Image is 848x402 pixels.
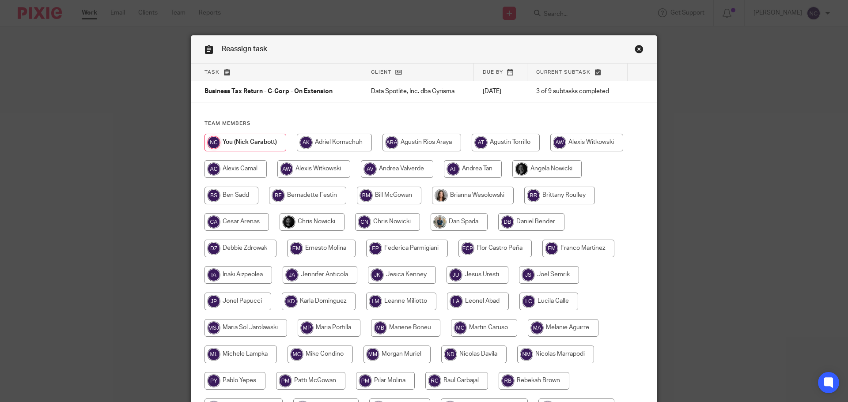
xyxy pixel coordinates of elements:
[483,70,503,75] span: Due by
[204,120,644,127] h4: Team members
[204,70,220,75] span: Task
[527,81,627,102] td: 3 of 9 subtasks completed
[483,87,519,96] p: [DATE]
[204,89,333,95] span: Business Tax Return - C-Corp - On Extension
[635,45,644,56] a: Close this dialog window
[371,70,391,75] span: Client
[222,45,267,53] span: Reassign task
[371,87,465,96] p: Data Spotlite, Inc. dba Cyrisma
[536,70,591,75] span: Current subtask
